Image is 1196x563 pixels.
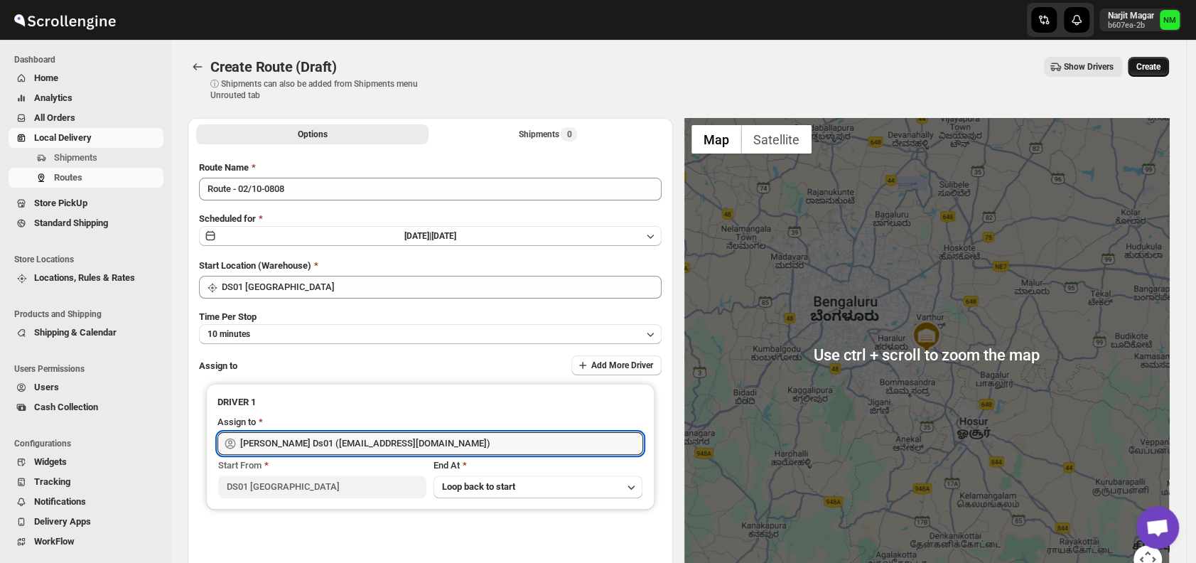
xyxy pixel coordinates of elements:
span: 0 [561,127,577,141]
span: 10 minutes [208,328,250,340]
p: Narjit Magar [1108,10,1154,21]
span: Routes [54,172,82,183]
span: Route Name [199,162,249,173]
span: Local Delivery [34,132,92,143]
button: [DATE]|[DATE] [199,226,662,246]
span: Notifications [34,496,86,507]
button: Shipments [9,148,163,168]
span: Users [34,382,59,392]
input: Search location [222,276,662,299]
span: Widgets [34,456,67,467]
button: Add More Driver [571,355,662,375]
button: Show Drivers [1044,57,1122,77]
button: Widgets [9,452,163,472]
button: Routes [9,168,163,188]
span: Shipping & Calendar [34,327,117,338]
span: Delivery Apps [34,516,91,527]
button: Notifications [9,492,163,512]
span: Store Locations [14,254,163,265]
button: Show street map [691,125,741,154]
button: Shipping & Calendar [9,323,163,343]
p: b607ea-2b [1108,21,1154,30]
span: All Orders [34,112,75,123]
span: Dashboard [14,54,163,65]
button: Selected Shipments [431,124,664,144]
span: Cash Collection [34,402,98,412]
button: WorkFlow [9,532,163,552]
span: Standard Shipping [34,218,108,228]
span: Show Drivers [1064,61,1114,73]
span: [DATE] | [404,231,431,241]
p: ⓘ Shipments can also be added from Shipments menu Unrouted tab [210,78,434,101]
span: Create [1136,61,1160,73]
button: Loop back to start [433,476,642,498]
div: End At [433,459,642,473]
button: Analytics [9,88,163,108]
span: Start From [218,460,262,471]
button: Delivery Apps [9,512,163,532]
button: Users [9,377,163,397]
span: Tracking [34,476,70,487]
span: Loop back to start [442,481,515,492]
button: All Route Options [196,124,429,144]
div: Open chat [1136,506,1179,549]
span: Time Per Stop [199,311,257,322]
span: Add More Driver [591,360,653,371]
div: Shipments [518,127,577,141]
button: 10 minutes [199,324,662,344]
button: Home [9,68,163,88]
span: Users Permissions [14,363,163,375]
span: Assign to [199,360,237,371]
span: Analytics [34,92,72,103]
span: Shipments [54,152,97,163]
button: All Orders [9,108,163,128]
div: Assign to [217,415,256,429]
button: Tracking [9,472,163,492]
span: Store PickUp [34,198,87,208]
button: Locations, Rules & Rates [9,268,163,288]
img: ScrollEngine [11,2,118,38]
span: Options [298,129,328,140]
button: Show satellite imagery [741,125,812,154]
button: Cash Collection [9,397,163,417]
span: Home [34,73,58,83]
span: Start Location (Warehouse) [199,260,311,271]
button: Create [1128,57,1169,77]
text: NM [1163,16,1176,25]
button: Routes [188,57,208,77]
span: Narjit Magar [1160,10,1180,30]
button: User menu [1099,9,1181,31]
input: Search assignee [240,432,643,455]
span: Products and Shipping [14,309,163,320]
span: Scheduled for [199,213,256,224]
span: WorkFlow [34,536,75,547]
span: [DATE] [431,231,456,241]
span: Configurations [14,438,163,449]
input: Eg: Bengaluru Route [199,178,662,200]
span: Locations, Rules & Rates [34,272,135,283]
h3: DRIVER 1 [217,395,643,409]
span: Create Route (Draft) [210,58,337,75]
